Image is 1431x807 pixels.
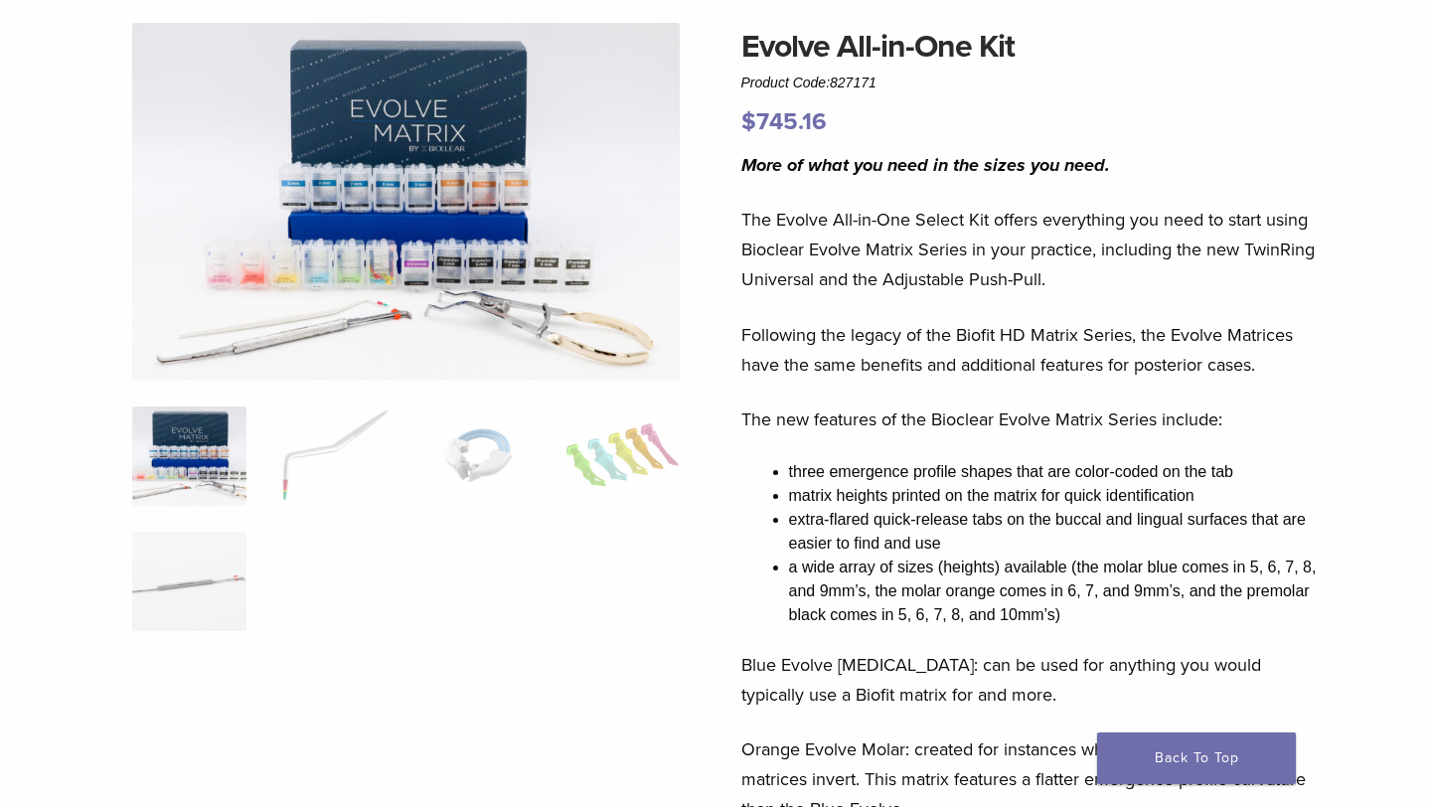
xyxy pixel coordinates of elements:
a: Back To Top [1097,732,1296,784]
li: a wide array of sizes (heights) available (the molar blue comes in 5, 6, 7, 8, and 9mm’s, the mol... [789,556,1326,627]
p: Blue Evolve [MEDICAL_DATA]: can be used for anything you would typically use a Biofit matrix for ... [741,650,1326,710]
p: The new features of the Bioclear Evolve Matrix Series include: [741,404,1326,434]
li: extra-flared quick-release tabs on the buccal and lingual surfaces that are easier to find and use [789,508,1326,556]
li: three emergence profile shapes that are color-coded on the tab [789,460,1326,484]
bdi: 745.16 [741,107,827,136]
span: Product Code: [741,75,876,90]
span: 827171 [830,75,876,90]
img: Evolve All-in-One Kit - Image 5 [132,532,246,631]
p: Following the legacy of the Biofit HD Matrix Series, the Evolve Matrices have the same benefits a... [741,320,1326,380]
li: matrix heights printed on the matrix for quick identification [789,484,1326,508]
img: Evolve All-in-One Kit - Image 4 [565,406,680,506]
span: $ [741,107,756,136]
img: IMG_0457-scaled-e1745362001290-300x300.jpg [132,406,246,506]
h1: Evolve All-in-One Kit [741,23,1326,71]
i: More of what you need in the sizes you need. [741,154,1110,176]
img: Evolve All-in-One Kit - Image 3 [420,406,535,506]
img: IMG_0457 [132,23,681,381]
img: Evolve All-in-One Kit - Image 2 [276,406,391,506]
p: The Evolve All-in-One Select Kit offers everything you need to start using Bioclear Evolve Matrix... [741,205,1326,294]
